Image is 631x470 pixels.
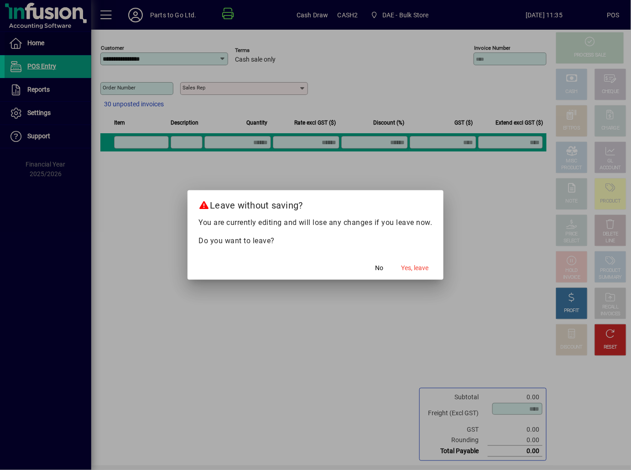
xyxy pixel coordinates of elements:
button: Yes, leave [398,260,433,276]
h2: Leave without saving? [188,190,443,217]
p: You are currently editing and will lose any changes if you leave now. [198,217,433,228]
span: No [375,263,384,273]
span: Yes, leave [402,263,429,273]
button: No [365,260,394,276]
p: Do you want to leave? [198,235,433,246]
